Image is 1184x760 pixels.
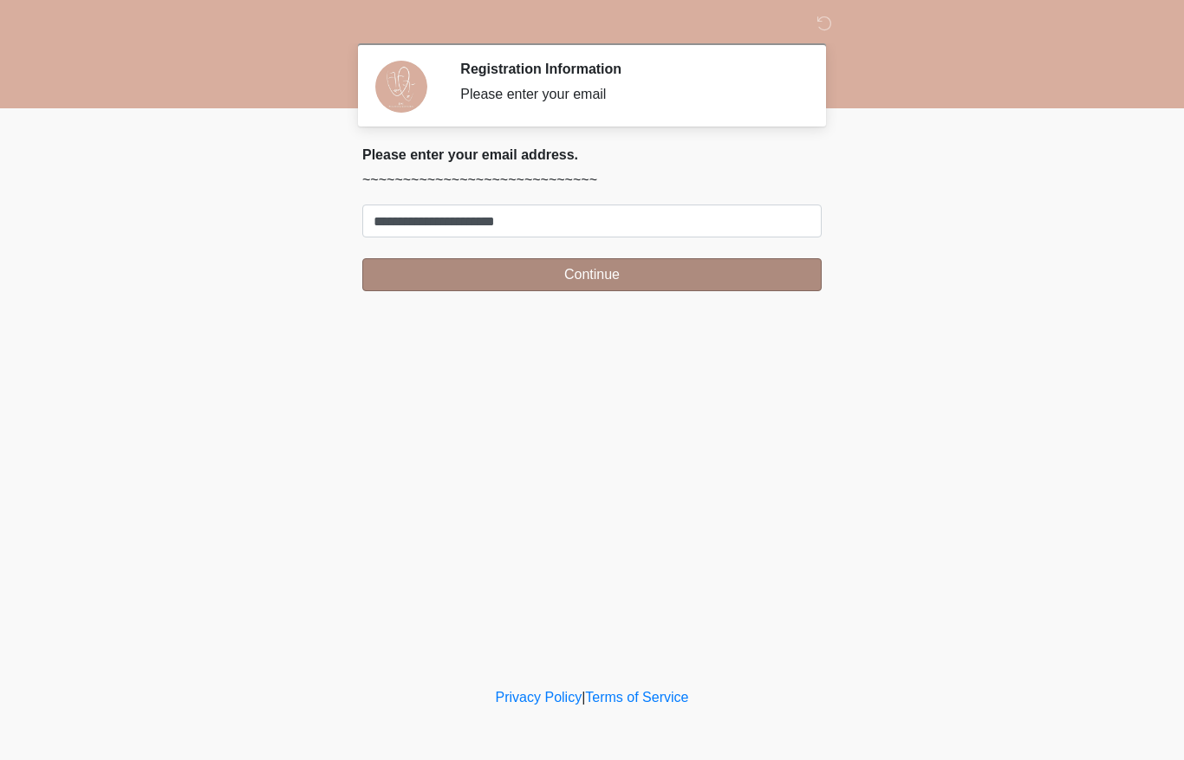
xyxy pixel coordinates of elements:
button: Continue [362,258,822,291]
h2: Registration Information [460,61,796,77]
div: Please enter your email [460,84,796,105]
h2: Please enter your email address. [362,146,822,163]
a: Privacy Policy [496,690,582,705]
a: | [582,690,585,705]
img: Agent Avatar [375,61,427,113]
img: DM Studio Logo [345,13,368,35]
a: Terms of Service [585,690,688,705]
p: ~~~~~~~~~~~~~~~~~~~~~~~~~~~~~ [362,170,822,191]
